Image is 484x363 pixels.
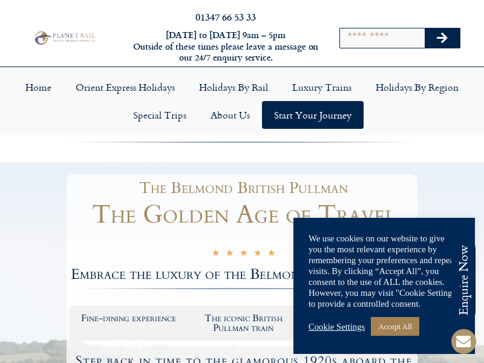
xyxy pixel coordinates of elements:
a: Special Trips [121,101,198,129]
a: Home [13,73,64,101]
h2: Embrace the luxury of the Belmond British Pullman [70,267,417,282]
a: Holidays by Rail [187,73,280,101]
h1: The Golden Age of Travel [70,202,417,227]
a: 01347 66 53 33 [195,10,256,24]
a: Luxury Trains [280,73,364,101]
i: ★ [226,249,234,260]
a: Cookie Settings [309,321,365,332]
i: ★ [212,249,220,260]
a: Start your Journey [262,101,364,129]
a: Holidays by Region [364,73,471,101]
h2: The iconic British Pullman train [192,313,295,333]
h2: Fine-dining experience [77,313,180,323]
h6: [DATE] to [DATE] 9am – 5pm Outside of these times please leave a message on our 24/7 enquiry serv... [132,30,319,64]
i: ★ [253,249,261,260]
i: ★ [267,249,275,260]
h1: The Belmond British Pullman [76,180,411,196]
nav: Menu [6,73,478,129]
a: Accept All [371,317,419,336]
a: About Us [198,101,262,129]
img: Planet Rail Train Holidays Logo [32,30,97,45]
div: We use cookies on our website to give you the most relevant experience by remembering your prefer... [309,233,460,309]
div: 5/5 [212,247,275,260]
i: ★ [240,249,247,260]
a: Orient Express Holidays [64,73,187,101]
button: Search [425,28,460,48]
